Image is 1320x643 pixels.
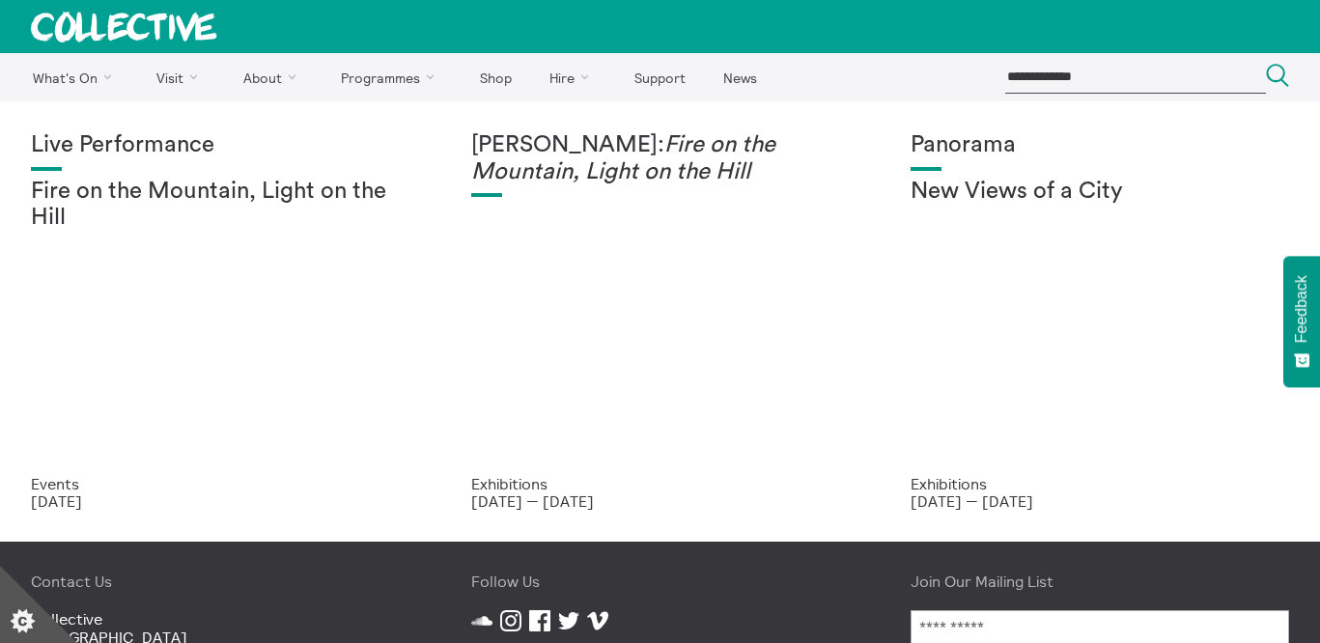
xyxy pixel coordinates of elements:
h2: New Views of a City [911,179,1289,206]
button: Feedback - Show survey [1283,256,1320,387]
h4: Follow Us [471,573,850,590]
h1: Live Performance [31,132,409,159]
h4: Join Our Mailing List [911,573,1289,590]
p: Exhibitions [471,475,850,492]
h4: Contact Us [31,573,409,590]
p: [DATE] — [DATE] [471,492,850,510]
p: Events [31,475,409,492]
a: News [706,53,773,101]
em: Fire on the Mountain, Light on the Hill [471,133,775,183]
h1: [PERSON_NAME]: [471,132,850,185]
a: Programmes [324,53,460,101]
a: Visit [140,53,223,101]
a: What's On [15,53,136,101]
a: About [226,53,321,101]
h1: Panorama [911,132,1289,159]
p: Exhibitions [911,475,1289,492]
a: Photo: Eoin Carey [PERSON_NAME]:Fire on the Mountain, Light on the Hill Exhibitions [DATE] — [DATE] [440,101,881,542]
span: Feedback [1293,275,1310,343]
a: Shop [463,53,528,101]
h2: Fire on the Mountain, Light on the Hill [31,179,409,232]
a: Support [617,53,702,101]
p: [DATE] — [DATE] [911,492,1289,510]
a: Collective Panorama June 2025 small file 8 Panorama New Views of a City Exhibitions [DATE] — [DATE] [880,101,1320,542]
p: [DATE] [31,492,409,510]
a: Hire [533,53,614,101]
